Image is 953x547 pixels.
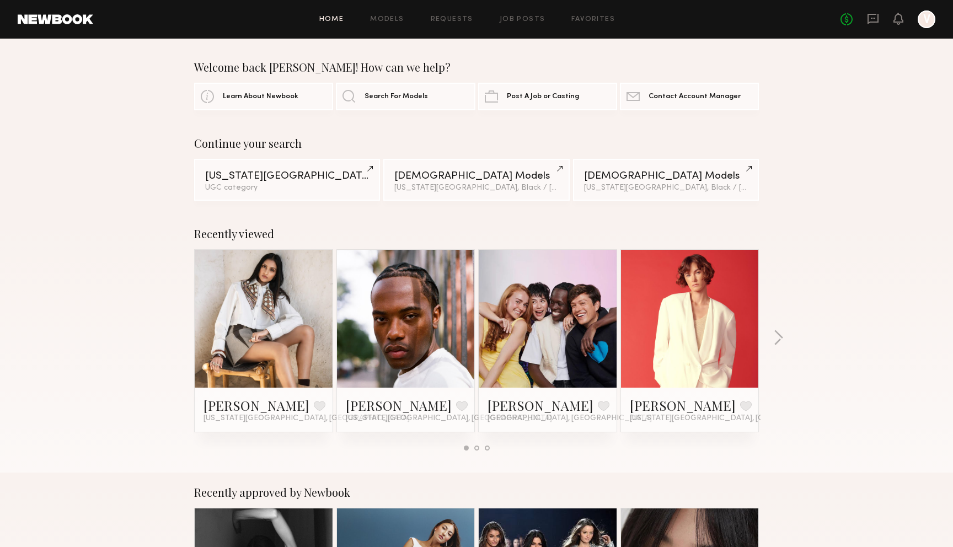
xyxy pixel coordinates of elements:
[488,414,652,423] span: [GEOGRAPHIC_DATA], [GEOGRAPHIC_DATA]
[630,414,836,423] span: [US_STATE][GEOGRAPHIC_DATA], [GEOGRAPHIC_DATA]
[336,83,475,110] a: Search For Models
[918,10,935,28] a: V
[571,16,615,23] a: Favorites
[194,486,759,499] div: Recently approved by Newbook
[500,16,545,23] a: Job Posts
[394,184,558,192] div: [US_STATE][GEOGRAPHIC_DATA], Black / [DEMOGRAPHIC_DATA]
[319,16,344,23] a: Home
[346,396,452,414] a: [PERSON_NAME]
[584,171,748,181] div: [DEMOGRAPHIC_DATA] Models
[507,93,579,100] span: Post A Job or Casting
[223,93,298,100] span: Learn About Newbook
[630,396,736,414] a: [PERSON_NAME]
[370,16,404,23] a: Models
[346,414,552,423] span: [US_STATE][GEOGRAPHIC_DATA], [GEOGRAPHIC_DATA]
[383,159,569,201] a: [DEMOGRAPHIC_DATA] Models[US_STATE][GEOGRAPHIC_DATA], Black / [DEMOGRAPHIC_DATA]
[365,93,428,100] span: Search For Models
[649,93,741,100] span: Contact Account Manager
[194,61,759,74] div: Welcome back [PERSON_NAME]! How can we help?
[478,83,617,110] a: Post A Job or Casting
[194,227,759,240] div: Recently viewed
[205,171,369,181] div: [US_STATE][GEOGRAPHIC_DATA]
[204,414,410,423] span: [US_STATE][GEOGRAPHIC_DATA], [GEOGRAPHIC_DATA]
[431,16,473,23] a: Requests
[205,184,369,192] div: UGC category
[620,83,759,110] a: Contact Account Manager
[573,159,759,201] a: [DEMOGRAPHIC_DATA] Models[US_STATE][GEOGRAPHIC_DATA], Black / [DEMOGRAPHIC_DATA]
[488,396,593,414] a: [PERSON_NAME]
[194,83,333,110] a: Learn About Newbook
[194,159,380,201] a: [US_STATE][GEOGRAPHIC_DATA]UGC category
[394,171,558,181] div: [DEMOGRAPHIC_DATA] Models
[204,396,309,414] a: [PERSON_NAME]
[194,137,759,150] div: Continue your search
[584,184,748,192] div: [US_STATE][GEOGRAPHIC_DATA], Black / [DEMOGRAPHIC_DATA]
